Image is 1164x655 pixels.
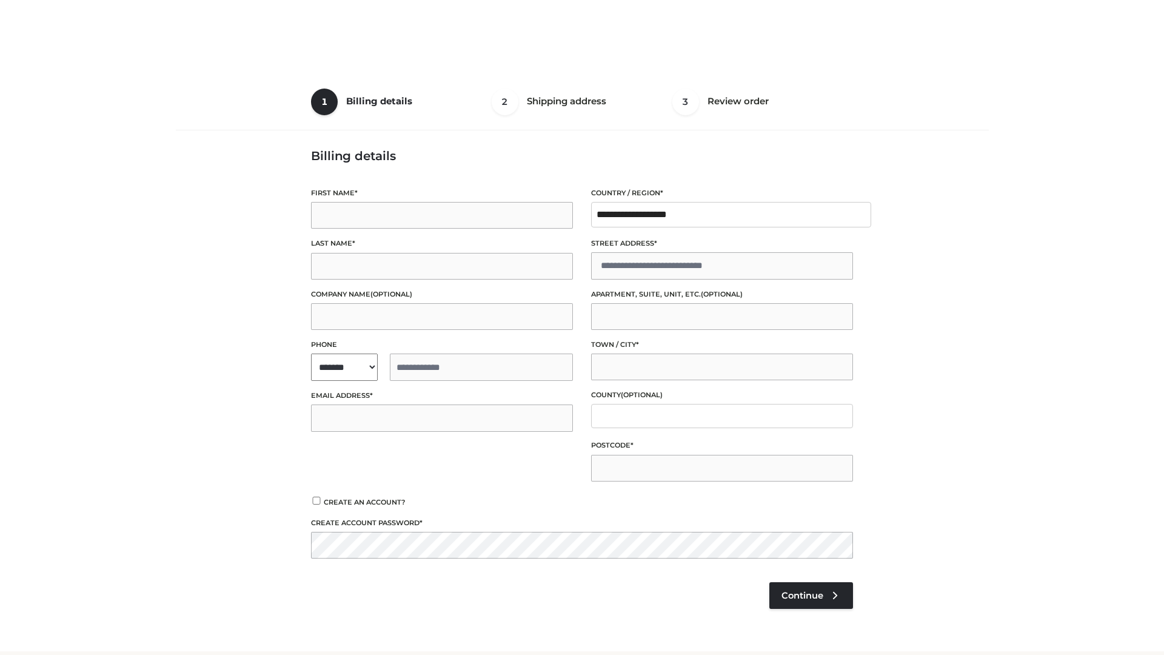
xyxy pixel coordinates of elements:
input: Create an account? [311,497,322,505]
label: Country / Region [591,187,853,199]
label: County [591,389,853,401]
label: First name [311,187,573,199]
label: Last name [311,238,573,249]
h3: Billing details [311,149,853,163]
span: Shipping address [527,95,606,107]
span: (optional) [370,290,412,298]
span: 3 [672,89,699,115]
label: Phone [311,339,573,351]
span: Review order [707,95,769,107]
span: 2 [492,89,518,115]
span: Continue [781,590,823,601]
span: Create an account? [324,498,406,506]
span: Billing details [346,95,412,107]
span: 1 [311,89,338,115]
label: Create account password [311,517,853,529]
label: Postcode [591,440,853,451]
label: Company name [311,289,573,300]
a: Continue [769,582,853,609]
span: (optional) [701,290,743,298]
span: (optional) [621,391,663,399]
label: Street address [591,238,853,249]
label: Apartment, suite, unit, etc. [591,289,853,300]
label: Town / City [591,339,853,351]
label: Email address [311,390,573,401]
